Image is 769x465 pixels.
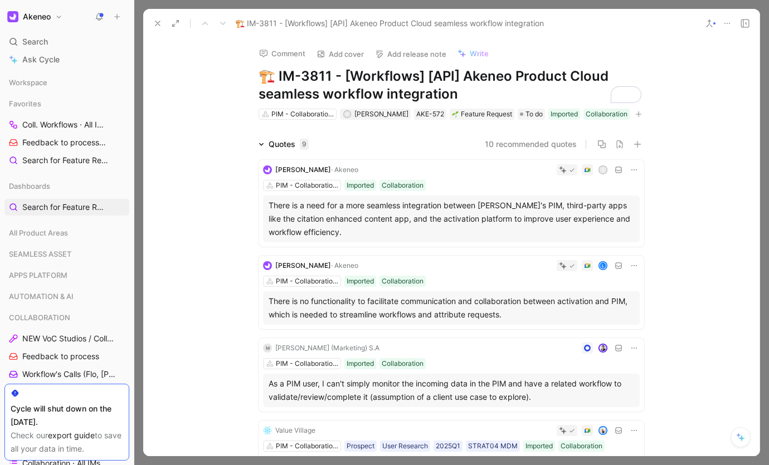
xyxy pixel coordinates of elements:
[263,261,272,270] img: logo
[275,425,315,436] div: Value Village
[22,155,110,167] span: Search for Feature Requests
[4,309,129,326] div: COLLABORATION
[4,288,129,305] div: AUTOMATION & AI
[4,51,129,68] a: Ask Cycle
[485,138,577,151] button: 10 recommended quotes
[600,345,607,352] img: avatar
[382,358,424,369] div: Collaboration
[9,312,70,323] span: COLLABORATION
[275,342,379,354] div: [PERSON_NAME] (Marketing) S.A
[436,440,460,452] div: 2025Q1
[4,74,129,91] div: Workspace
[275,165,331,174] span: [PERSON_NAME]
[11,402,123,429] div: Cycle will shut down on the [DATE].
[4,366,129,383] a: Workflow's Calls (Flo, [PERSON_NAME], [PERSON_NAME])
[525,440,553,452] div: Imported
[4,330,129,347] a: NEW VoC Studios / Collaboration
[269,377,634,404] div: As a PIM user, I can't simply monitor the incoming data in the PIM and have a related workflow to...
[263,426,272,435] img: logo
[4,134,129,151] a: Feedback to processCOLLABORATION
[382,276,424,287] div: Collaboration
[4,199,129,216] a: Search for Feature Requests
[48,430,95,440] a: export guide
[347,358,374,369] div: Imported
[416,109,444,120] div: AKE-572
[470,48,489,58] span: Write
[22,35,48,48] span: Search
[4,224,129,244] div: All Product Areas
[271,109,334,120] div: PIM - Collaboration Workflows
[600,427,607,434] img: avatar
[4,246,129,262] div: SEAMLESS ASSET
[22,53,60,66] span: Ask Cycle
[263,344,272,353] div: M
[4,246,129,266] div: SEAMLESS ASSET
[312,46,369,62] button: Add cover
[600,167,607,174] div: R
[382,440,428,452] div: User Research
[275,261,331,270] span: [PERSON_NAME]
[22,202,105,213] span: Search for Feature Requests
[450,109,514,120] div: 🌱Feature Request
[276,358,338,369] div: PIM - Collaboration Workflows
[4,9,65,25] button: AkeneoAkeneo
[276,180,338,191] div: PIM - Collaboration Workflows
[269,138,309,151] div: Quotes
[254,46,310,61] button: Comment
[9,77,47,88] span: Workspace
[4,267,129,283] div: APPS PLATFORM
[300,139,309,150] div: 9
[235,17,544,30] span: 🏗️ IM-3811 - [Workflows] [API] Akeneo Product Cloud seamless workflow integration
[9,270,67,281] span: APPS PLATFORM
[525,109,543,120] span: To do
[370,46,451,62] button: Add release note
[347,440,374,452] div: Prospect
[4,348,129,365] a: Feedback to process
[4,95,129,112] div: Favorites
[11,429,123,456] div: Check our to save all your data in time.
[600,262,607,270] div: L
[354,110,408,118] span: [PERSON_NAME]
[4,116,129,133] a: Coll. Workflows · All IMs
[276,276,338,287] div: PIM - Collaboration Workflows
[269,199,634,239] div: There is a need for a more seamless integration between [PERSON_NAME]'s PIM, third-party apps lik...
[7,11,18,22] img: Akeneo
[4,267,129,287] div: APPS PLATFORM
[561,440,602,452] div: Collaboration
[452,109,512,120] div: Feature Request
[347,276,374,287] div: Imported
[269,295,634,321] div: There is no functionality to facilitate communication and collaboration between activation and PI...
[4,152,129,169] a: Search for Feature Requests
[331,261,358,270] span: · Akeneo
[9,291,74,302] span: AUTOMATION & AI
[344,111,350,117] div: A
[9,227,68,238] span: All Product Areas
[452,111,459,118] img: 🌱
[452,46,494,61] button: Write
[4,178,129,216] div: DashboardsSearch for Feature Requests
[254,138,313,151] div: Quotes9
[382,180,424,191] div: Collaboration
[4,288,129,308] div: AUTOMATION & AI
[22,137,109,149] span: Feedback to process
[263,165,272,174] img: logo
[331,165,358,174] span: · Akeneo
[4,224,129,241] div: All Product Areas
[22,119,110,131] span: Coll. Workflows · All IMs
[518,109,545,120] div: To do
[4,33,129,50] div: Search
[9,98,41,109] span: Favorites
[22,333,116,344] span: NEW VoC Studios / Collaboration
[9,180,50,192] span: Dashboards
[4,178,129,194] div: Dashboards
[23,12,51,22] h1: Akeneo
[259,67,644,103] h1: To enrich screen reader interactions, please activate Accessibility in Grammarly extension settings
[347,180,374,191] div: Imported
[586,109,627,120] div: Collaboration
[22,369,120,380] span: Workflow's Calls (Flo, [PERSON_NAME], [PERSON_NAME])
[9,248,71,260] span: SEAMLESS ASSET
[22,351,99,362] span: Feedback to process
[276,440,338,452] div: PIM - Collaboration Workflows
[468,440,518,452] div: STRAT04 MDM
[551,109,578,120] div: Imported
